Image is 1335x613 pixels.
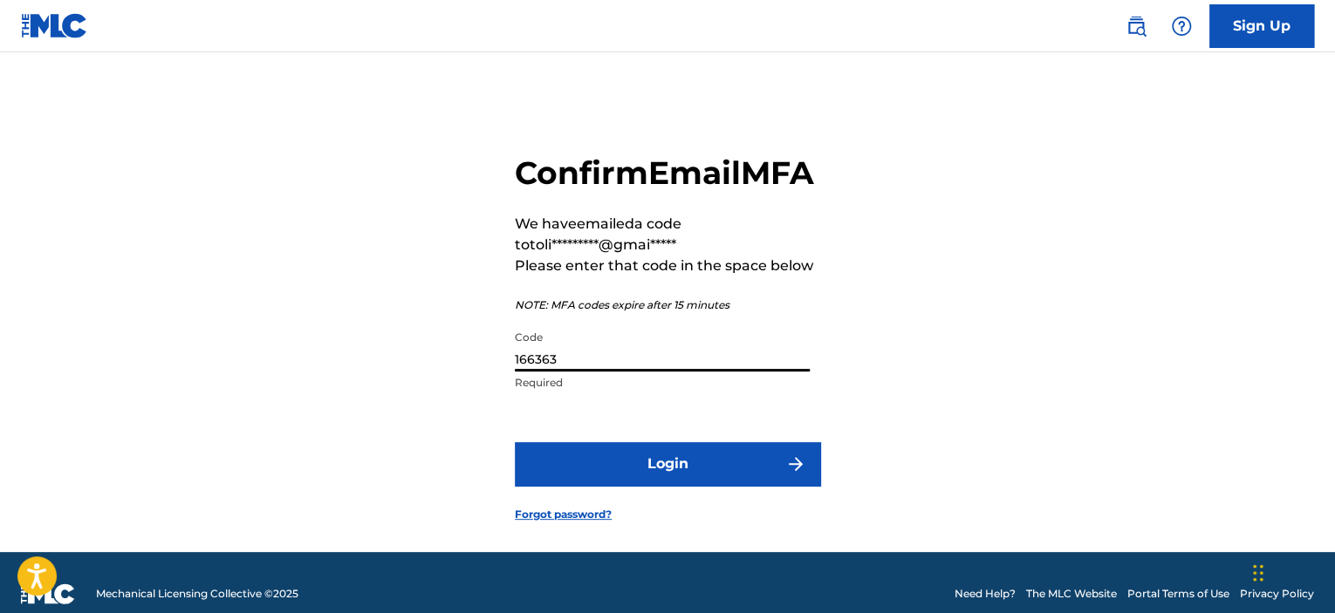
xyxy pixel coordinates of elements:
h2: Confirm Email MFA [515,153,820,193]
img: logo [21,583,75,604]
img: search [1126,16,1147,37]
p: NOTE: MFA codes expire after 15 minutes [515,297,820,313]
a: Forgot password? [515,507,612,522]
img: MLC Logo [21,13,88,38]
span: Mechanical Licensing Collective © 2025 [96,586,298,602]
a: Sign Up [1209,4,1314,48]
p: Please enter that code in the space below [515,255,820,276]
a: Portal Terms of Use [1127,586,1229,602]
iframe: Chat Widget [1248,529,1335,613]
p: Required [515,375,810,391]
button: Login [515,442,820,486]
img: f7272a7cc735f4ea7f67.svg [785,453,806,474]
a: Need Help? [955,586,1016,602]
div: Help [1164,9,1199,44]
a: Public Search [1119,9,1154,44]
a: The MLC Website [1026,586,1117,602]
div: Μεταφορά [1253,547,1263,599]
img: help [1171,16,1192,37]
div: Widget συνομιλίας [1248,529,1335,613]
a: Privacy Policy [1240,586,1314,602]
